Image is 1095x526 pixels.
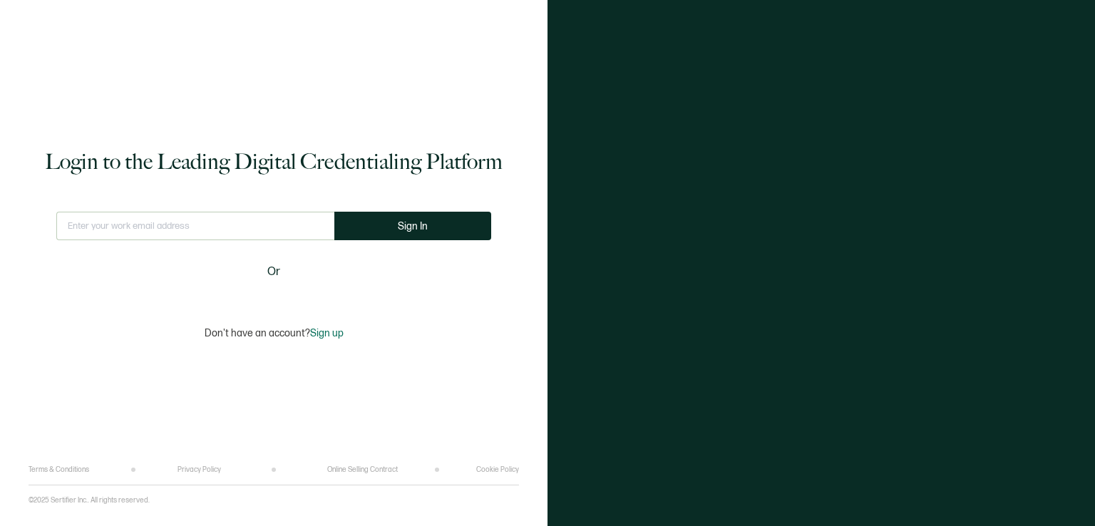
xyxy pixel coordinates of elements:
input: Enter your work email address [56,212,334,240]
span: Sign In [398,221,428,232]
h1: Login to the Leading Digital Credentialing Platform [45,148,503,176]
a: Cookie Policy [476,465,519,474]
a: Privacy Policy [178,465,221,474]
span: Sign up [310,327,344,339]
iframe: Chat Widget [1024,458,1095,526]
a: Online Selling Contract [327,465,398,474]
button: Sign In [334,212,491,240]
p: Don't have an account? [205,327,344,339]
a: Terms & Conditions [29,465,89,474]
p: ©2025 Sertifier Inc.. All rights reserved. [29,496,150,505]
span: Or [267,263,280,281]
